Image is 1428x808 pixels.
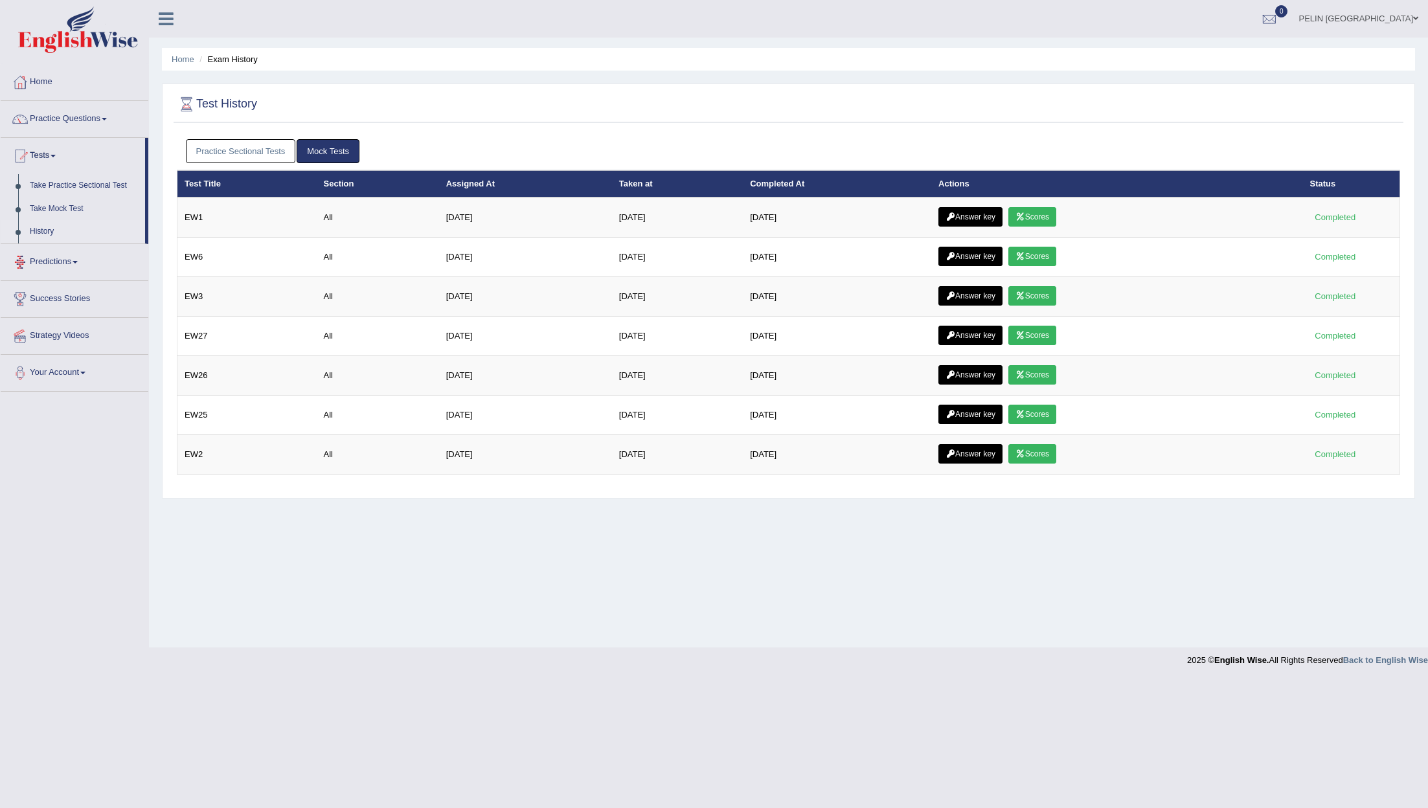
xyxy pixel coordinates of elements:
[177,197,317,238] td: EW1
[612,396,743,435] td: [DATE]
[177,95,257,114] h2: Test History
[24,174,145,197] a: Take Practice Sectional Test
[439,396,612,435] td: [DATE]
[931,170,1302,197] th: Actions
[317,435,439,475] td: All
[317,170,439,197] th: Section
[1310,210,1361,224] div: Completed
[1303,170,1400,197] th: Status
[317,317,439,356] td: All
[938,444,1003,464] a: Answer key
[743,435,931,475] td: [DATE]
[177,356,317,396] td: EW26
[612,317,743,356] td: [DATE]
[172,54,194,64] a: Home
[1,355,148,387] a: Your Account
[1008,207,1056,227] a: Scores
[743,277,931,317] td: [DATE]
[439,356,612,396] td: [DATE]
[177,317,317,356] td: EW27
[612,170,743,197] th: Taken at
[439,277,612,317] td: [DATE]
[1,64,148,96] a: Home
[612,277,743,317] td: [DATE]
[1,138,145,170] a: Tests
[938,207,1003,227] a: Answer key
[317,277,439,317] td: All
[317,238,439,277] td: All
[1,101,148,133] a: Practice Questions
[186,139,296,163] a: Practice Sectional Tests
[317,197,439,238] td: All
[1310,408,1361,421] div: Completed
[612,238,743,277] td: [DATE]
[1008,365,1056,385] a: Scores
[24,220,145,243] a: History
[439,197,612,238] td: [DATE]
[1310,289,1361,303] div: Completed
[439,435,612,475] td: [DATE]
[1,318,148,350] a: Strategy Videos
[439,170,612,197] th: Assigned At
[743,197,931,238] td: [DATE]
[1310,329,1361,342] div: Completed
[612,197,743,238] td: [DATE]
[1008,286,1056,306] a: Scores
[1008,326,1056,345] a: Scores
[1343,655,1428,665] a: Back to English Wise
[743,356,931,396] td: [DATE]
[1275,5,1288,17] span: 0
[1310,368,1361,382] div: Completed
[743,238,931,277] td: [DATE]
[177,277,317,317] td: EW3
[743,170,931,197] th: Completed At
[938,247,1003,266] a: Answer key
[297,139,359,163] a: Mock Tests
[439,317,612,356] td: [DATE]
[612,356,743,396] td: [DATE]
[938,286,1003,306] a: Answer key
[1,244,148,276] a: Predictions
[1187,647,1428,666] div: 2025 © All Rights Reserved
[317,356,439,396] td: All
[177,435,317,475] td: EW2
[1,281,148,313] a: Success Stories
[177,238,317,277] td: EW6
[938,326,1003,345] a: Answer key
[1310,250,1361,264] div: Completed
[439,238,612,277] td: [DATE]
[1008,444,1056,464] a: Scores
[1310,447,1361,461] div: Completed
[177,396,317,435] td: EW25
[612,435,743,475] td: [DATE]
[177,170,317,197] th: Test Title
[196,53,258,65] li: Exam History
[1008,405,1056,424] a: Scores
[317,396,439,435] td: All
[743,317,931,356] td: [DATE]
[1214,655,1269,665] strong: English Wise.
[938,365,1003,385] a: Answer key
[24,197,145,221] a: Take Mock Test
[938,405,1003,424] a: Answer key
[743,396,931,435] td: [DATE]
[1008,247,1056,266] a: Scores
